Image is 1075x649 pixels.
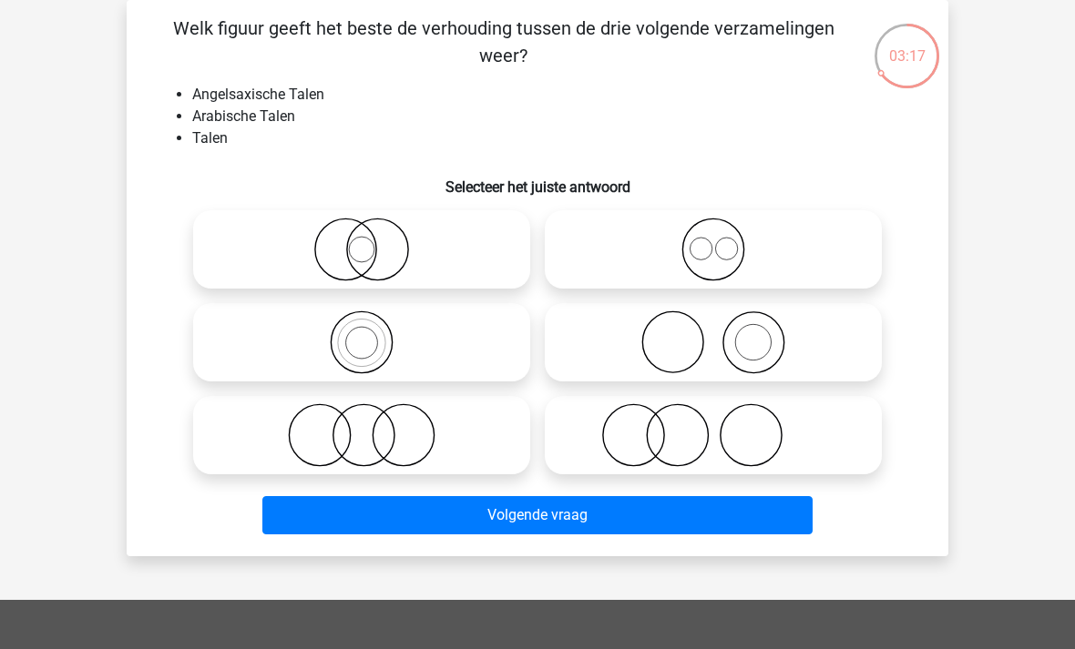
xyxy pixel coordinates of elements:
[192,127,919,149] li: Talen
[192,106,919,127] li: Arabische Talen
[156,164,919,196] h6: Selecteer het juiste antwoord
[262,496,814,534] button: Volgende vraag
[192,84,919,106] li: Angelsaxische Talen
[156,15,851,69] p: Welk figuur geeft het beste de verhouding tussen de drie volgende verzamelingen weer?
[873,22,941,67] div: 03:17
